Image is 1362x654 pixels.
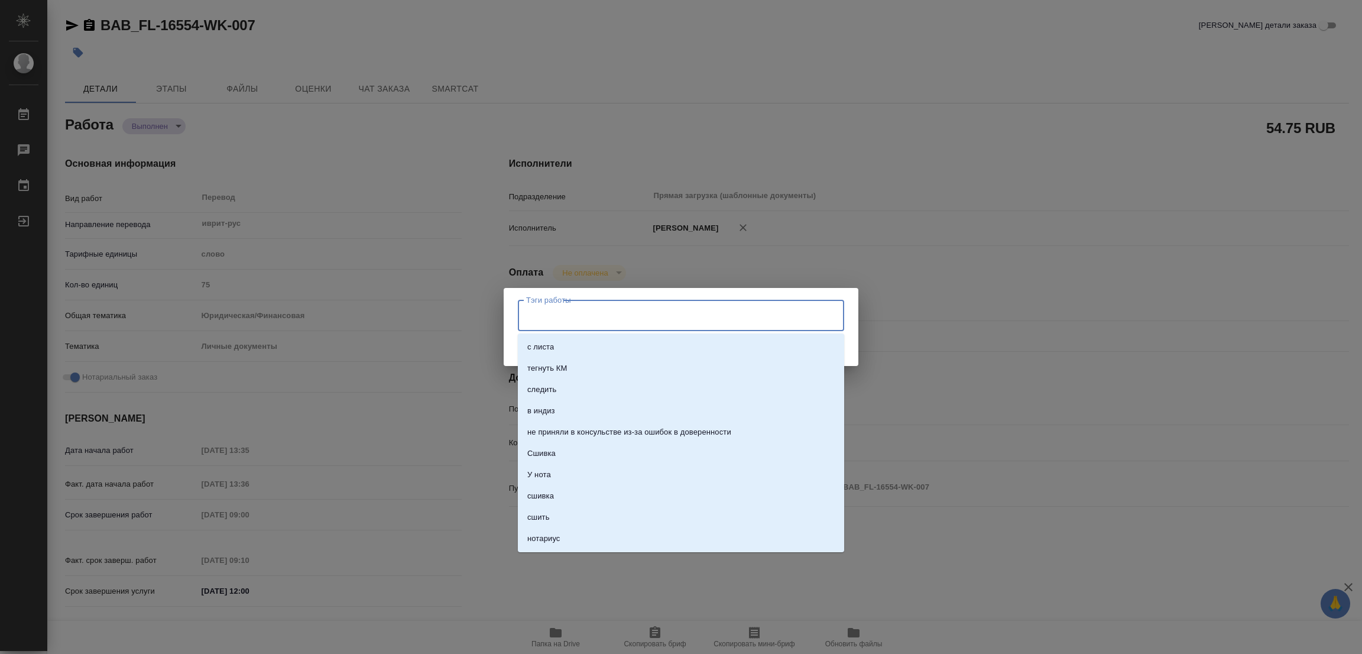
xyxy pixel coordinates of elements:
[527,490,554,502] p: сшивка
[527,511,550,523] p: сшить
[527,448,556,459] p: Сшивка
[527,362,567,374] p: тегнуть КМ
[527,341,554,353] p: с листа
[527,533,560,545] p: нотариус
[527,405,555,417] p: в индиз
[527,426,731,438] p: не приняли в консульстве из-за ошибок в доверенности
[527,384,556,396] p: следить
[527,469,551,481] p: У нота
